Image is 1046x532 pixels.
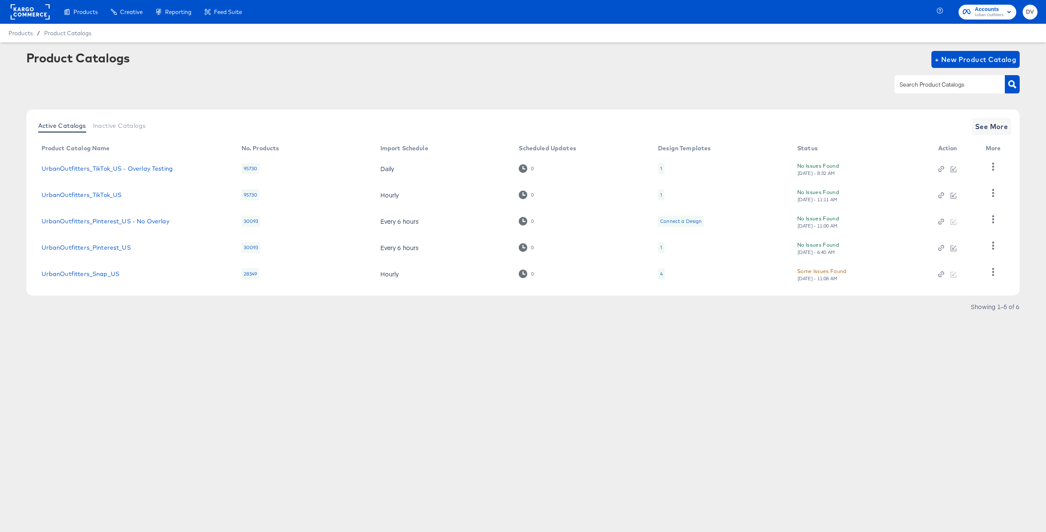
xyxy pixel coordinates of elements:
div: No. Products [242,145,279,152]
div: [DATE] - 11:08 AM [797,276,838,281]
div: Import Schedule [380,145,428,152]
div: 0 [519,191,534,199]
div: 1 [660,244,662,251]
td: Hourly [374,182,512,208]
div: 0 [531,271,534,277]
div: 0 [531,218,534,224]
td: Every 6 hours [374,208,512,234]
div: Product Catalogs [26,51,130,65]
button: + New Product Catalog [931,51,1020,68]
span: / [33,30,44,37]
div: Showing 1–5 of 6 [970,304,1020,310]
span: See More [975,121,1008,132]
div: 1 [658,189,664,200]
button: See More [972,118,1012,135]
div: 0 [519,270,534,278]
div: 30093 [242,216,261,227]
div: Product Catalog Name [42,145,110,152]
div: Connect a Design [660,218,702,225]
div: 4 [660,270,663,277]
span: DV [1026,7,1034,17]
div: Design Templates [658,145,711,152]
div: Connect a Design [658,216,704,227]
div: 0 [531,245,534,251]
span: Active Catalogs [38,122,86,129]
div: 1 [658,242,664,253]
span: Feed Suite [214,8,242,15]
td: Every 6 hours [374,234,512,261]
div: 0 [519,217,534,225]
a: UrbanOutfitters_Snap_US [42,270,119,277]
div: 0 [531,192,534,198]
div: 4 [658,268,665,279]
a: Product Catalogs [44,30,91,37]
div: 1 [658,163,664,174]
button: DV [1023,5,1038,20]
a: UrbanOutfitters_TikTok_US [42,191,122,198]
td: Daily [374,155,512,182]
div: 0 [531,166,534,172]
span: Reporting [165,8,191,15]
th: Status [790,142,931,155]
button: Some Issues Found[DATE] - 11:08 AM [797,267,846,281]
div: 0 [519,243,534,251]
div: 1 [660,165,662,172]
div: Scheduled Updates [519,145,576,152]
th: Action [931,142,979,155]
div: 95730 [242,163,260,174]
th: More [979,142,1011,155]
span: Products [8,30,33,37]
div: 0 [519,164,534,172]
div: Some Issues Found [797,267,846,276]
a: UrbanOutfitters_Pinterest_US [42,244,131,251]
button: AccountsUrban Outfitters [959,5,1016,20]
div: 28349 [242,268,259,279]
a: UrbanOutfitters_TikTok_US - Overlay Testing [42,165,173,172]
input: Search Product Catalogs [898,80,988,90]
span: Products [73,8,98,15]
span: Accounts [975,5,1004,14]
span: Urban Outfitters [975,12,1004,19]
a: UrbanOutfitters_Pinterest_US - No Overlay [42,218,169,225]
div: 95730 [242,189,260,200]
div: 30093 [242,242,261,253]
div: 1 [660,191,662,198]
span: + New Product Catalog [935,53,1017,65]
td: Hourly [374,261,512,287]
span: Inactive Catalogs [93,122,146,129]
span: Creative [120,8,143,15]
